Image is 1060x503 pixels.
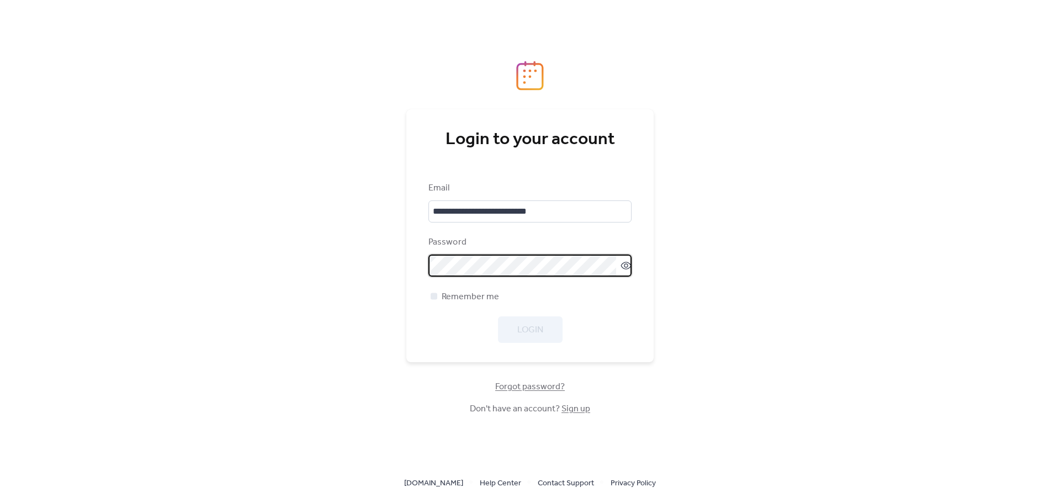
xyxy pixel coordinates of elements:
[611,476,656,490] a: Privacy Policy
[611,477,656,490] span: Privacy Policy
[538,477,594,490] span: Contact Support
[428,182,629,195] div: Email
[480,477,521,490] span: Help Center
[480,476,521,490] a: Help Center
[516,61,544,91] img: logo
[404,476,463,490] a: [DOMAIN_NAME]
[538,476,594,490] a: Contact Support
[404,477,463,490] span: [DOMAIN_NAME]
[470,403,590,416] span: Don't have an account?
[561,400,590,417] a: Sign up
[442,290,499,304] span: Remember me
[428,129,632,151] div: Login to your account
[428,236,629,249] div: Password
[495,384,565,390] a: Forgot password?
[495,380,565,394] span: Forgot password?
